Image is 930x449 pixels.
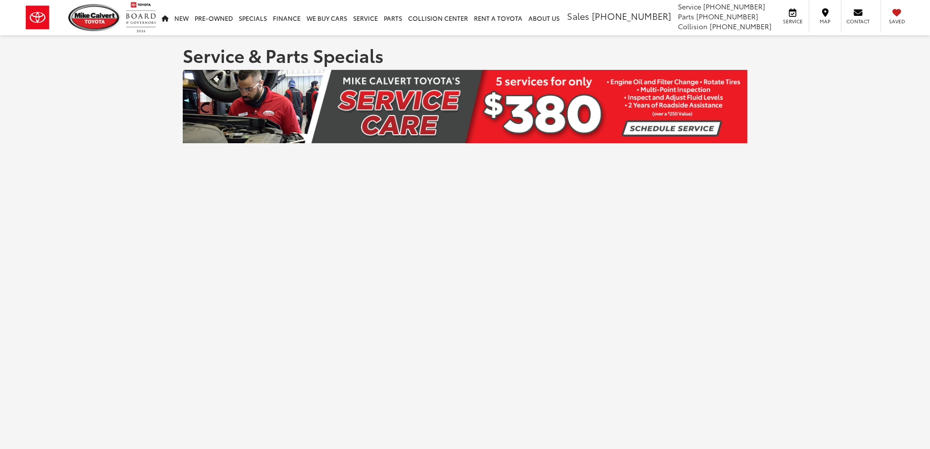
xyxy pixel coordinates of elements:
[814,18,836,25] span: Map
[710,21,772,31] span: [PHONE_NUMBER]
[703,1,765,11] span: [PHONE_NUMBER]
[592,9,671,22] span: [PHONE_NUMBER]
[886,18,908,25] span: Saved
[781,18,804,25] span: Service
[567,9,589,22] span: Sales
[68,4,121,31] img: Mike Calvert Toyota
[678,21,708,31] span: Collision
[678,1,701,11] span: Service
[183,70,747,143] img: Updated Service Banner | July 2024
[696,11,758,21] span: [PHONE_NUMBER]
[678,11,694,21] span: Parts
[183,45,747,65] h1: Service & Parts Specials
[846,18,870,25] span: Contact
